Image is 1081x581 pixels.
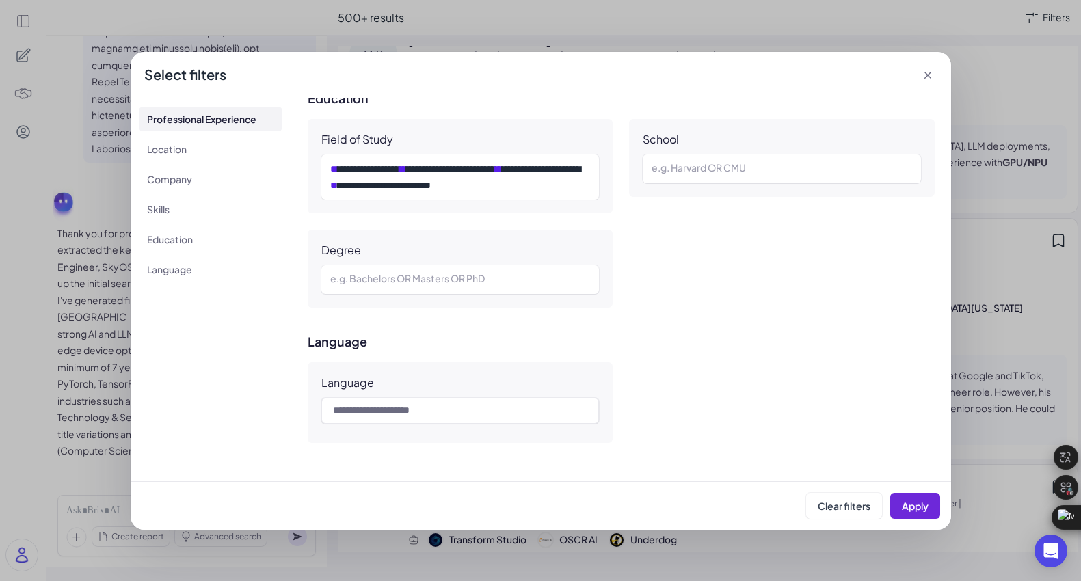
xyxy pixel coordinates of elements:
div: Select filters [144,65,226,84]
span: Apply [902,500,929,512]
li: Professional Experience [139,107,282,131]
li: Education [139,227,282,252]
div: Degree [321,243,361,257]
div: Open Intercom Messenger [1035,535,1067,567]
div: Field of Study [321,133,393,146]
li: Skills [139,197,282,221]
h3: Education [308,92,935,105]
li: Language [139,257,282,282]
li: Location [139,137,282,161]
span: Clear filters [818,500,870,512]
li: Company [139,167,282,191]
button: Apply [890,493,940,519]
div: Language [321,376,374,390]
div: School [643,133,679,146]
button: Clear filters [806,493,882,519]
h3: Language [308,335,935,349]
